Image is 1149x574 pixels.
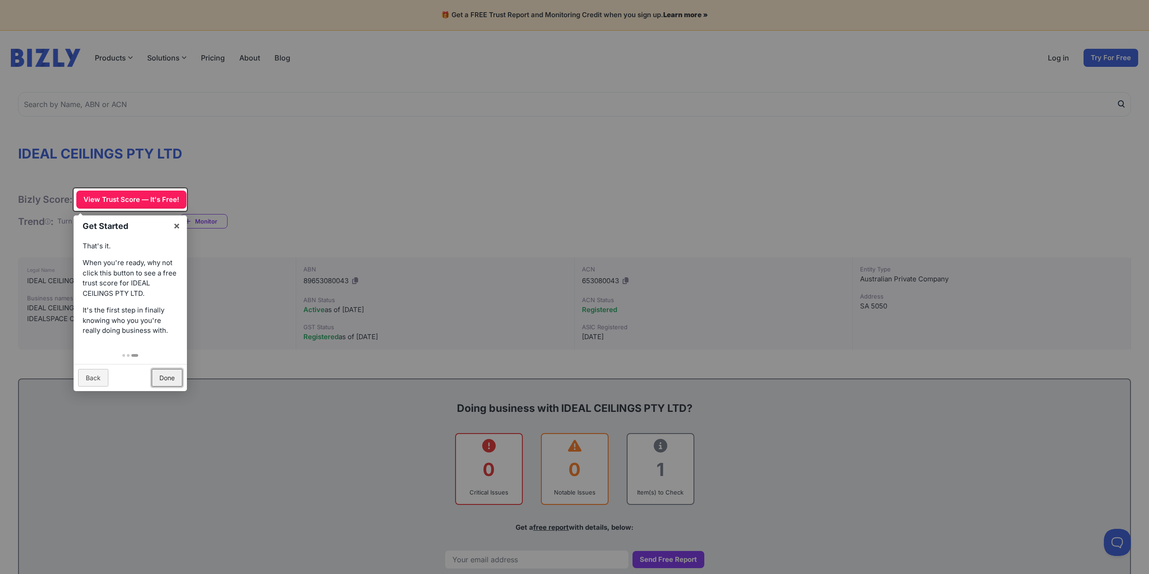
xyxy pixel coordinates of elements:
[83,305,178,336] p: It's the first step in finally knowing who you you're really doing business with.
[78,369,108,387] a: Back
[152,369,182,387] a: Done
[83,258,178,299] p: When you're ready, why not click this button to see a free trust score for IDEAL CEILINGS PTY LTD.
[167,215,187,236] a: ×
[83,241,178,252] p: That's it.
[83,220,168,232] h1: Get Started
